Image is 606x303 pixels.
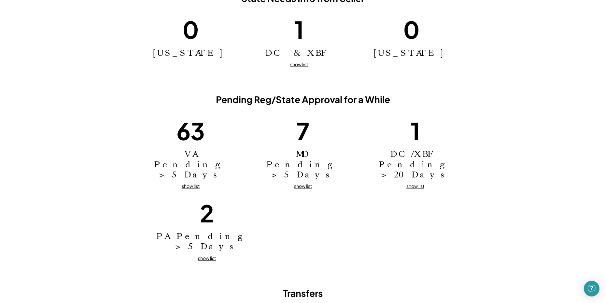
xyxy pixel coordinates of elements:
h1: 7 [297,115,310,146]
u: show list [294,183,312,189]
h2: [US_STATE] [153,48,229,58]
h2: MD Pending > 5 Days [267,149,340,180]
h3: Transfers [157,287,450,299]
u: show list [290,61,308,67]
h1: 2 [200,198,214,228]
h2: VA Pending > 5 Days [154,149,227,180]
h2: DC/XBF Pending > 20 Days [379,149,452,180]
h1: 0 [403,14,420,45]
h2: PA Pending > 5 Days [157,231,258,251]
div: Open Intercom Messenger [584,281,599,296]
h2: DC & XBF [265,48,333,58]
u: show list [406,183,424,189]
h1: 63 [176,115,205,146]
h1: 1 [411,115,420,146]
u: show list [198,255,216,261]
h3: Pending Reg/State Approval for a While [157,94,450,105]
u: show list [182,183,200,189]
h1: 0 [182,14,199,45]
h2: [US_STATE] [374,48,450,58]
h1: 1 [295,14,304,45]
